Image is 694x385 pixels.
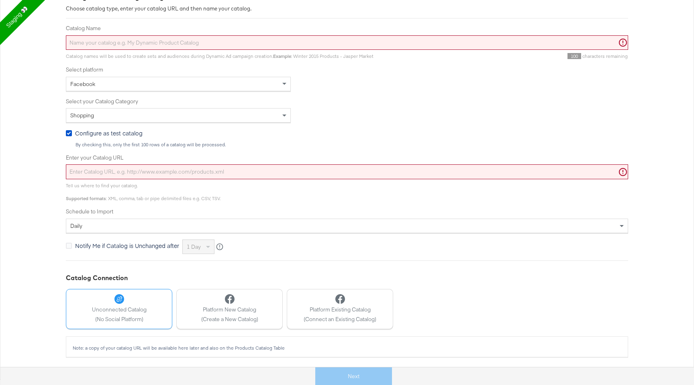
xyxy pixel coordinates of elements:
label: Schedule to Import [66,208,628,215]
span: Facebook [70,80,95,88]
span: 100 [567,53,581,59]
div: Catalog Connection [66,273,628,283]
strong: Supported formats [66,195,106,201]
label: Enter your Catalog URL [66,154,628,162]
label: Select your Catalog Category [66,98,628,105]
span: Platform Existing Catalog [304,306,376,313]
span: Shopping [70,112,94,119]
span: Catalog names will be used to create sets and audiences during Dynamic Ad campaign creation. : Wi... [66,53,374,59]
label: Select platform [66,66,628,74]
span: Configure as test catalog [75,129,143,137]
span: (No Social Platform) [92,315,147,323]
button: Platform New Catalog(Create a New Catalog) [176,289,283,329]
div: Note: a copy of your catalog URL will be available here later and also on the Products Catalog Table [72,345,622,351]
span: daily [70,222,82,229]
button: Platform Existing Catalog(Connect an Existing Catalog) [287,289,393,329]
div: Choose catalog type, enter your catalog URL and then name your catalog. [66,5,628,12]
span: Tell us where to find your catalog. : XML, comma, tab or pipe delimited files e.g. CSV, TSV. [66,182,220,201]
div: characters remaining [374,53,628,59]
span: 1 day [187,243,201,250]
input: Name your catalog e.g. My Dynamic Product Catalog [66,35,628,50]
span: (Create a New Catalog) [201,315,258,323]
input: Enter Catalog URL, e.g. http://www.example.com/products.xml [66,164,628,179]
button: Unconnected Catalog(No Social Platform) [66,289,172,329]
div: By checking this, only the first 100 rows of a catalog will be processed. [75,142,628,147]
span: Unconnected Catalog [92,306,147,313]
strong: Example [273,53,291,59]
label: Catalog Name [66,25,628,32]
span: (Connect an Existing Catalog) [304,315,376,323]
span: Platform New Catalog [201,306,258,313]
span: Notify Me if Catalog is Unchanged after [75,242,179,250]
